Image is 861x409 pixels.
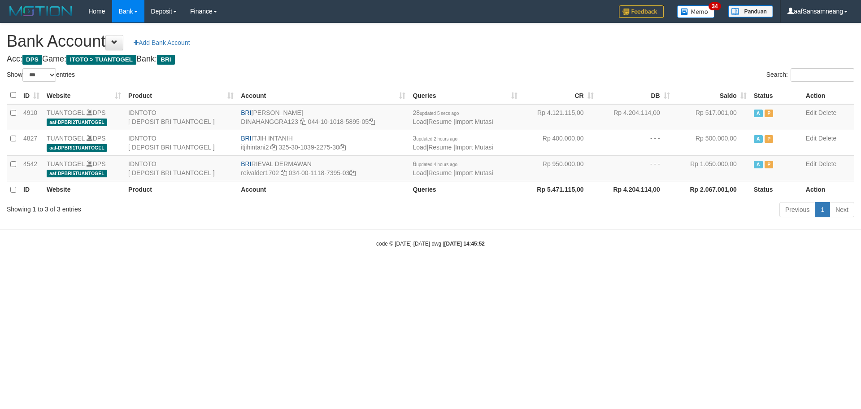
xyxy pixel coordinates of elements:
span: 6 [413,160,457,167]
a: Copy reivalder1702 to clipboard [281,169,287,176]
span: 28 [413,109,459,116]
a: Edit [806,109,817,116]
span: BRI [241,160,251,167]
img: panduan.png [728,5,773,18]
span: Paused [765,161,774,168]
th: Queries [409,181,521,198]
a: Next [830,202,854,217]
span: updated 2 hours ago [416,136,457,141]
a: Add Bank Account [128,35,196,50]
th: Product [125,181,237,198]
td: Rp 400.000,00 [521,130,597,155]
td: DPS [43,130,125,155]
th: Rp 2.067.001,00 [674,181,750,198]
span: ITOTO > TUANTOGEL [66,55,136,65]
a: TUANTOGEL [47,135,85,142]
td: Rp 4.204.114,00 [597,104,674,130]
th: Account [237,181,409,198]
th: Action [802,181,854,198]
a: Delete [818,160,836,167]
span: Active [754,110,763,117]
a: Delete [818,109,836,116]
a: Copy DINAHANGGRA123 to clipboard [300,118,306,125]
a: Delete [818,135,836,142]
a: TUANTOGEL [47,109,85,116]
a: Resume [428,169,452,176]
th: Action [802,87,854,104]
span: Paused [765,135,774,143]
a: Copy 044101018589505 to clipboard [369,118,375,125]
td: 4542 [20,155,43,181]
a: Copy itjihintani2 to clipboard [270,144,277,151]
span: DPS [22,55,42,65]
td: IDNTOTO [ DEPOSIT BRI TUANTOGEL ] [125,130,237,155]
h4: Acc: Game: Bank: [7,55,854,64]
a: Edit [806,160,817,167]
span: aaf-DPBRI1TUANTOGEL [47,144,107,152]
td: DPS [43,155,125,181]
td: 4827 [20,130,43,155]
span: | | [413,160,493,176]
td: Rp 1.050.000,00 [674,155,750,181]
a: Load [413,169,426,176]
a: TUANTOGEL [47,160,85,167]
span: updated 5 secs ago [420,111,459,116]
span: updated 4 hours ago [416,162,457,167]
th: ID: activate to sort column ascending [20,87,43,104]
select: Showentries [22,68,56,82]
a: 1 [815,202,830,217]
a: Resume [428,118,452,125]
img: Button%20Memo.svg [677,5,715,18]
strong: [DATE] 14:45:52 [444,241,485,247]
a: Resume [428,144,452,151]
td: IDNTOTO [ DEPOSIT BRI TUANTOGEL ] [125,155,237,181]
th: Website: activate to sort column ascending [43,87,125,104]
th: ID [20,181,43,198]
span: Active [754,135,763,143]
a: Copy 034001118739503 to clipboard [349,169,356,176]
th: Saldo: activate to sort column ascending [674,87,750,104]
img: MOTION_logo.png [7,4,75,18]
label: Search: [766,68,854,82]
td: Rp 4.121.115,00 [521,104,597,130]
span: Active [754,161,763,168]
a: Load [413,144,426,151]
th: Website [43,181,125,198]
label: Show entries [7,68,75,82]
span: aaf-DPBRI5TUANTOGEL [47,170,107,177]
th: Product: activate to sort column ascending [125,87,237,104]
td: Rp 500.000,00 [674,130,750,155]
td: - - - [597,155,674,181]
th: CR: activate to sort column ascending [521,87,597,104]
th: Rp 5.471.115,00 [521,181,597,198]
span: BRI [241,135,251,142]
th: Status [750,87,802,104]
span: Paused [765,110,774,117]
td: Rp 950.000,00 [521,155,597,181]
span: | | [413,135,493,151]
td: IDNTOTO [ DEPOSIT BRI TUANTOGEL ] [125,104,237,130]
a: reivalder1702 [241,169,279,176]
a: Edit [806,135,817,142]
td: [PERSON_NAME] 044-10-1018-5895-05 [237,104,409,130]
img: Feedback.jpg [619,5,664,18]
td: Rp 517.001,00 [674,104,750,130]
a: Import Mutasi [455,144,493,151]
td: DPS [43,104,125,130]
a: Import Mutasi [455,118,493,125]
span: aaf-DPBRI2TUANTOGEL [47,119,107,126]
a: Load [413,118,426,125]
span: BRI [241,109,251,116]
a: Previous [779,202,815,217]
a: Import Mutasi [455,169,493,176]
input: Search: [791,68,854,82]
th: Rp 4.204.114,00 [597,181,674,198]
small: code © [DATE]-[DATE] dwg | [376,241,485,247]
th: Queries: activate to sort column ascending [409,87,521,104]
th: Account: activate to sort column ascending [237,87,409,104]
h1: Bank Account [7,32,854,50]
a: itjihintani2 [241,144,269,151]
span: | | [413,109,493,125]
a: Copy 325301039227530 to clipboard [339,144,346,151]
a: DINAHANGGRA123 [241,118,298,125]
